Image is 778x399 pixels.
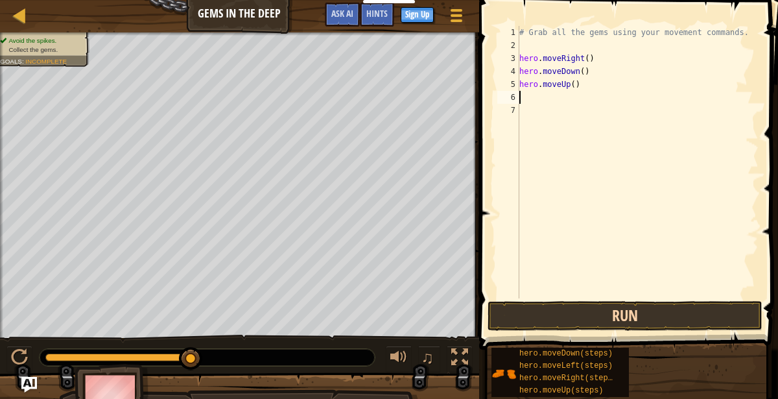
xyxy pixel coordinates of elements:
[418,346,440,372] button: ♫
[497,78,519,91] div: 5
[8,37,56,44] span: Avoid the spikes.
[497,39,519,52] div: 2
[519,374,617,383] span: hero.moveRight(steps)
[401,7,434,23] button: Sign Up
[331,7,353,19] span: Ask AI
[386,346,412,372] button: Adjust volume
[491,361,516,386] img: portrait.png
[21,377,37,393] button: Ask AI
[25,58,67,65] span: Incomplete
[497,26,519,39] div: 1
[519,386,604,395] span: hero.moveUp(steps)
[519,361,613,370] span: hero.moveLeft(steps)
[325,3,360,27] button: Ask AI
[447,346,473,372] button: Toggle fullscreen
[497,65,519,78] div: 4
[519,349,613,358] span: hero.moveDown(steps)
[497,52,519,65] div: 3
[366,7,388,19] span: Hints
[497,91,519,104] div: 6
[421,348,434,367] span: ♫
[6,346,32,372] button: Ctrl + P: Pause
[8,46,58,53] span: Collect the gems.
[488,301,762,331] button: Run
[440,3,473,33] button: Show game menu
[497,104,519,117] div: 7
[22,58,25,65] span: :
